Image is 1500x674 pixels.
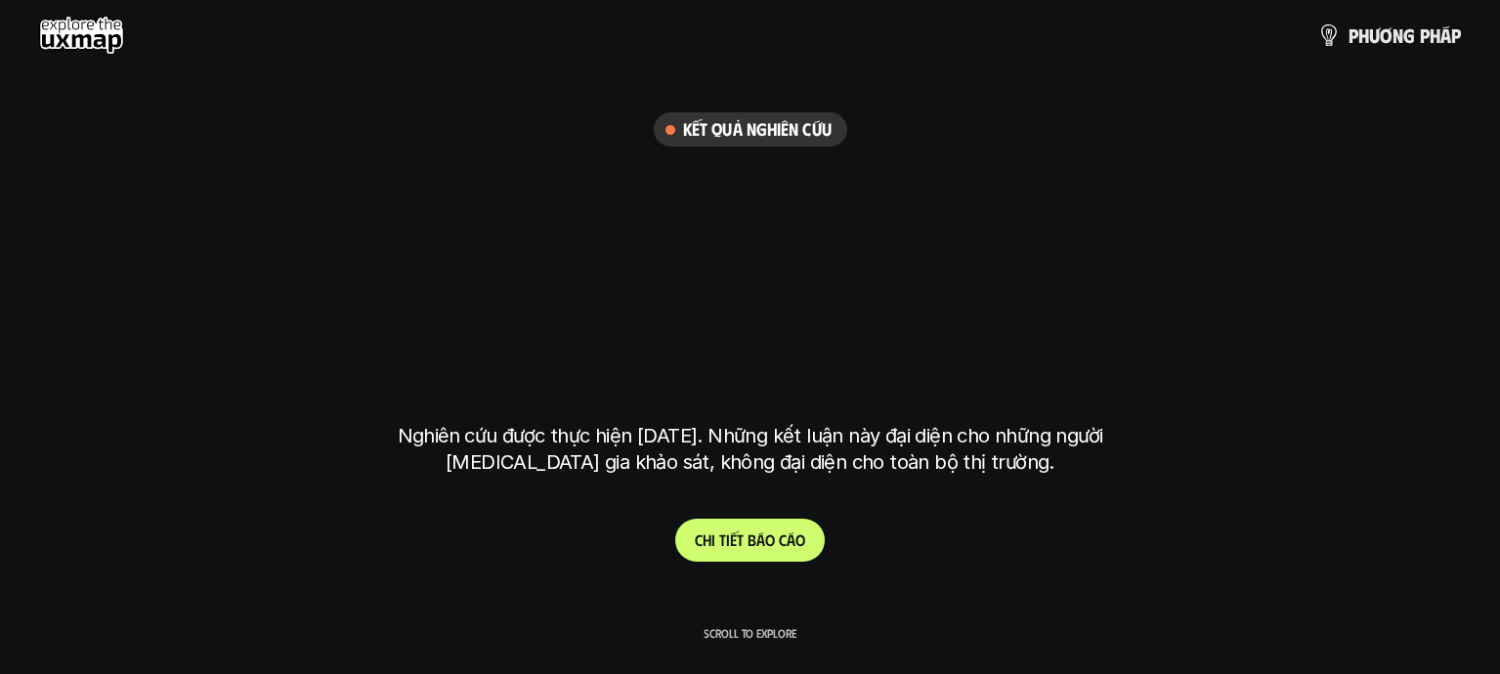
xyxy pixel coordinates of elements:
span: t [737,530,744,549]
span: h [1430,24,1440,46]
h6: Kết quả nghiên cứu [683,118,832,141]
span: o [765,530,775,549]
span: i [726,530,730,549]
span: g [1403,24,1415,46]
span: t [719,530,726,549]
span: á [1440,24,1451,46]
span: o [795,530,805,549]
span: n [1393,24,1403,46]
span: ế [730,530,737,549]
h1: phạm vi công việc của [394,167,1107,249]
span: c [779,530,787,549]
span: ư [1369,24,1380,46]
a: phươngpháp [1317,16,1461,55]
span: b [748,530,756,549]
span: á [787,530,795,549]
a: Chitiếtbáocáo [675,519,825,562]
span: p [1349,24,1358,46]
p: Nghiên cứu được thực hiện [DATE]. Những kết luận này đại diện cho những người [MEDICAL_DATA] gia ... [384,423,1117,476]
p: Scroll to explore [704,626,796,640]
span: h [1358,24,1369,46]
span: i [711,530,715,549]
span: p [1420,24,1430,46]
h1: tại [GEOGRAPHIC_DATA] [402,321,1098,403]
span: á [756,530,765,549]
span: ơ [1380,24,1393,46]
span: C [695,530,703,549]
span: p [1451,24,1461,46]
span: h [703,530,711,549]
